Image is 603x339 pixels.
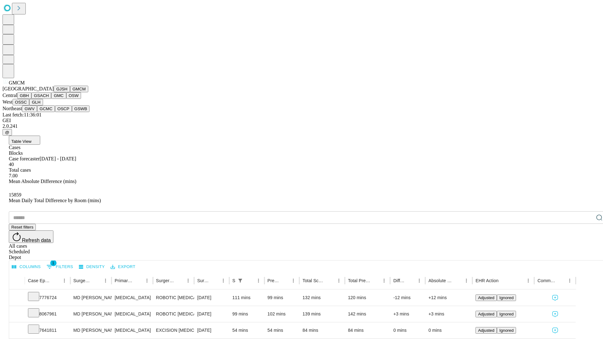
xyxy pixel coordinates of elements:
[497,294,516,301] button: Ignored
[348,290,387,306] div: 120 mins
[9,198,101,203] span: Mean Daily Total Difference by Room (mins)
[289,276,298,285] button: Menu
[268,322,296,338] div: 54 mins
[475,294,497,301] button: Adjusted
[28,322,67,338] div: 7641811
[3,112,41,117] span: Last fetch: 11:36:01
[268,290,296,306] div: 99 mins
[73,278,92,283] div: Surgeon Name
[54,86,70,92] button: GJSH
[72,105,90,112] button: GSWB
[406,276,415,285] button: Sort
[197,290,226,306] div: [DATE]
[115,322,149,338] div: [MEDICAL_DATA]
[73,290,108,306] div: MD [PERSON_NAME] [PERSON_NAME] Md
[302,306,342,322] div: 139 mins
[51,276,60,285] button: Sort
[156,278,174,283] div: Surgery Name
[9,230,53,243] button: Refresh data
[9,162,14,167] span: 40
[415,276,424,285] button: Menu
[40,156,76,161] span: [DATE] - [DATE]
[453,276,462,285] button: Sort
[109,262,137,272] button: Export
[497,311,516,317] button: Ignored
[393,306,422,322] div: +3 mins
[101,276,110,285] button: Menu
[428,306,469,322] div: +3 mins
[499,295,513,300] span: Ignored
[197,278,209,283] div: Surgery Date
[31,92,51,99] button: GSACH
[478,312,494,316] span: Adjusted
[11,139,31,144] span: Table View
[254,276,263,285] button: Menu
[3,118,600,123] div: GEI
[156,322,191,338] div: EXCISION [MEDICAL_DATA] LESION EXCEPT [MEDICAL_DATA] TRUNK ETC 2.1 TO 3.0CM
[499,276,508,285] button: Sort
[5,130,9,135] span: @
[9,224,36,230] button: Reset filters
[236,276,245,285] div: 1 active filter
[9,156,40,161] span: Case forecaster
[9,167,31,173] span: Total cases
[12,293,22,304] button: Expand
[45,262,75,272] button: Show filters
[475,278,498,283] div: EHR Action
[232,322,261,338] div: 54 mins
[3,106,22,111] span: Northeast
[73,306,108,322] div: MD [PERSON_NAME] [PERSON_NAME] Md
[60,276,69,285] button: Menu
[497,327,516,334] button: Ignored
[462,276,471,285] button: Menu
[12,325,22,336] button: Expand
[10,262,42,272] button: Select columns
[115,290,149,306] div: [MEDICAL_DATA]
[9,80,25,85] span: GMCM
[66,92,81,99] button: OSW
[499,328,513,333] span: Ignored
[92,276,101,285] button: Sort
[393,278,405,283] div: Difference
[280,276,289,285] button: Sort
[28,306,67,322] div: 8067961
[428,290,469,306] div: +12 mins
[537,278,556,283] div: Comments
[557,276,565,285] button: Sort
[245,276,254,285] button: Sort
[475,311,497,317] button: Adjusted
[197,306,226,322] div: [DATE]
[9,136,40,145] button: Table View
[50,260,57,266] span: 1
[77,262,106,272] button: Density
[28,278,51,283] div: Case Epic Id
[565,276,574,285] button: Menu
[499,312,513,316] span: Ignored
[302,278,325,283] div: Total Scheduled Duration
[302,290,342,306] div: 132 mins
[156,306,191,322] div: ROBOTIC [MEDICAL_DATA]
[115,306,149,322] div: [MEDICAL_DATA]
[268,306,296,322] div: 102 mins
[428,278,453,283] div: Absolute Difference
[55,105,72,112] button: OSCP
[302,322,342,338] div: 84 mins
[3,86,54,91] span: [GEOGRAPHIC_DATA]
[13,99,30,105] button: OSSC
[9,192,21,197] span: 15859
[184,276,193,285] button: Menu
[478,295,494,300] span: Adjusted
[73,322,108,338] div: MD [PERSON_NAME] [PERSON_NAME] Md
[326,276,334,285] button: Sort
[51,92,66,99] button: GMC
[232,306,261,322] div: 99 mins
[393,290,422,306] div: -12 mins
[268,278,280,283] div: Predicted In Room Duration
[348,306,387,322] div: 142 mins
[11,225,33,229] span: Reset filters
[115,278,133,283] div: Primary Service
[232,290,261,306] div: 111 mins
[524,276,533,285] button: Menu
[28,290,67,306] div: 7776724
[478,328,494,333] span: Adjusted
